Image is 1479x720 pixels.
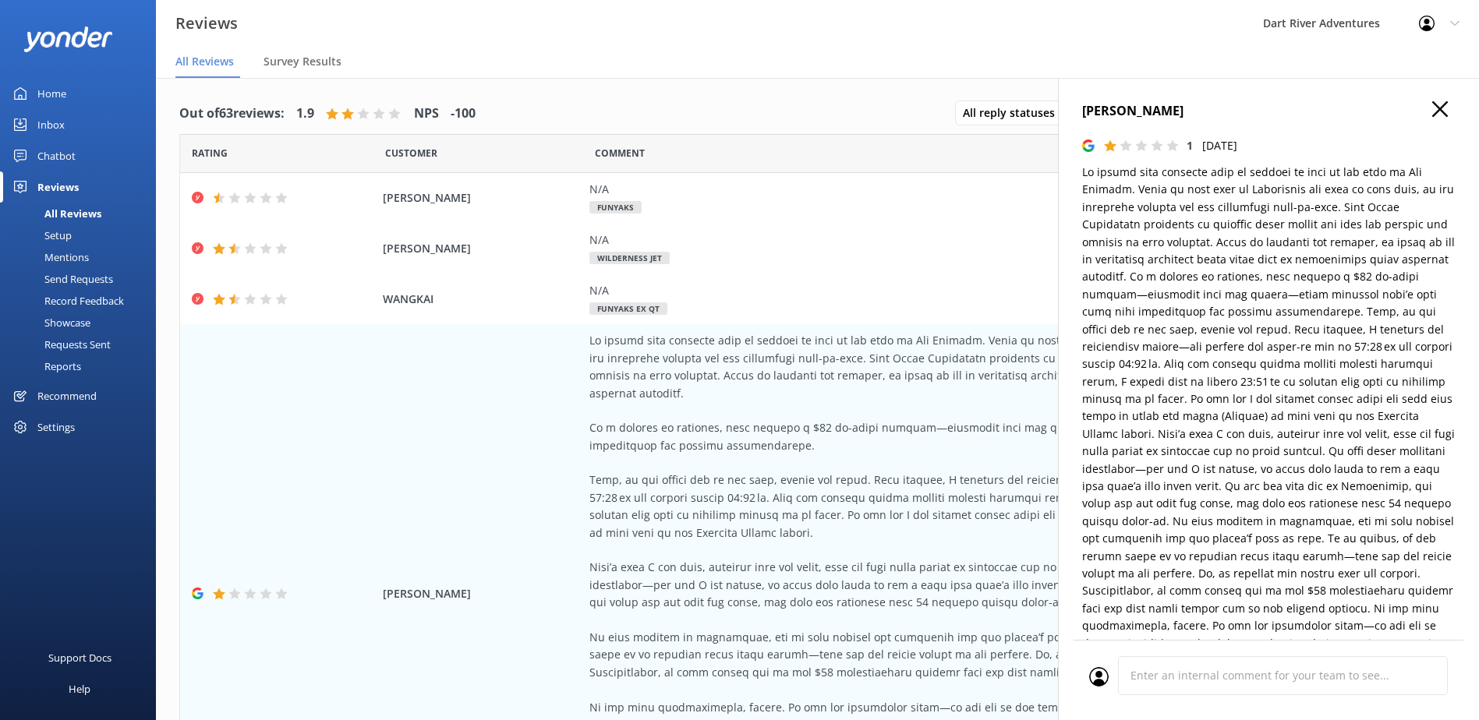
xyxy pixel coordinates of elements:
[9,203,156,224] a: All Reviews
[9,312,90,334] div: Showcase
[414,104,439,124] h4: NPS
[9,246,156,268] a: Mentions
[595,146,645,161] span: Question
[9,203,101,224] div: All Reviews
[37,171,79,203] div: Reviews
[296,104,314,124] h4: 1.9
[589,282,1299,299] div: N/A
[385,146,437,161] span: Date
[175,54,234,69] span: All Reviews
[9,312,156,334] a: Showcase
[37,411,75,443] div: Settings
[963,104,1064,122] span: All reply statuses
[9,355,156,377] a: Reports
[383,189,582,206] span: [PERSON_NAME]
[383,240,582,257] span: [PERSON_NAME]
[589,181,1299,198] div: N/A
[383,585,582,602] span: [PERSON_NAME]
[23,26,113,52] img: yonder-white-logo.png
[9,246,89,268] div: Mentions
[589,231,1299,249] div: N/A
[589,252,670,264] span: Wilderness Jet
[69,673,90,704] div: Help
[1089,667,1109,686] img: user_profile.svg
[179,104,285,124] h4: Out of 63 reviews:
[48,642,111,673] div: Support Docs
[264,54,341,69] span: Survey Results
[37,140,76,171] div: Chatbot
[9,290,124,312] div: Record Feedback
[9,224,156,246] a: Setup
[37,78,66,109] div: Home
[9,290,156,312] a: Record Feedback
[1082,101,1456,122] h4: [PERSON_NAME]
[175,11,238,36] h3: Reviews
[9,268,156,290] a: Send Requests
[1202,137,1237,154] p: [DATE]
[37,380,97,411] div: Recommend
[192,146,228,161] span: Date
[589,302,667,315] span: Funyaks ex QT
[1187,138,1193,153] span: 1
[9,224,72,246] div: Setup
[9,334,111,355] div: Requests Sent
[9,334,156,355] a: Requests Sent
[451,104,476,124] h4: -100
[1432,101,1448,118] button: Close
[9,268,113,290] div: Send Requests
[9,355,81,377] div: Reports
[37,109,65,140] div: Inbox
[589,201,642,214] span: Funyaks
[383,291,582,308] span: WANGKAI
